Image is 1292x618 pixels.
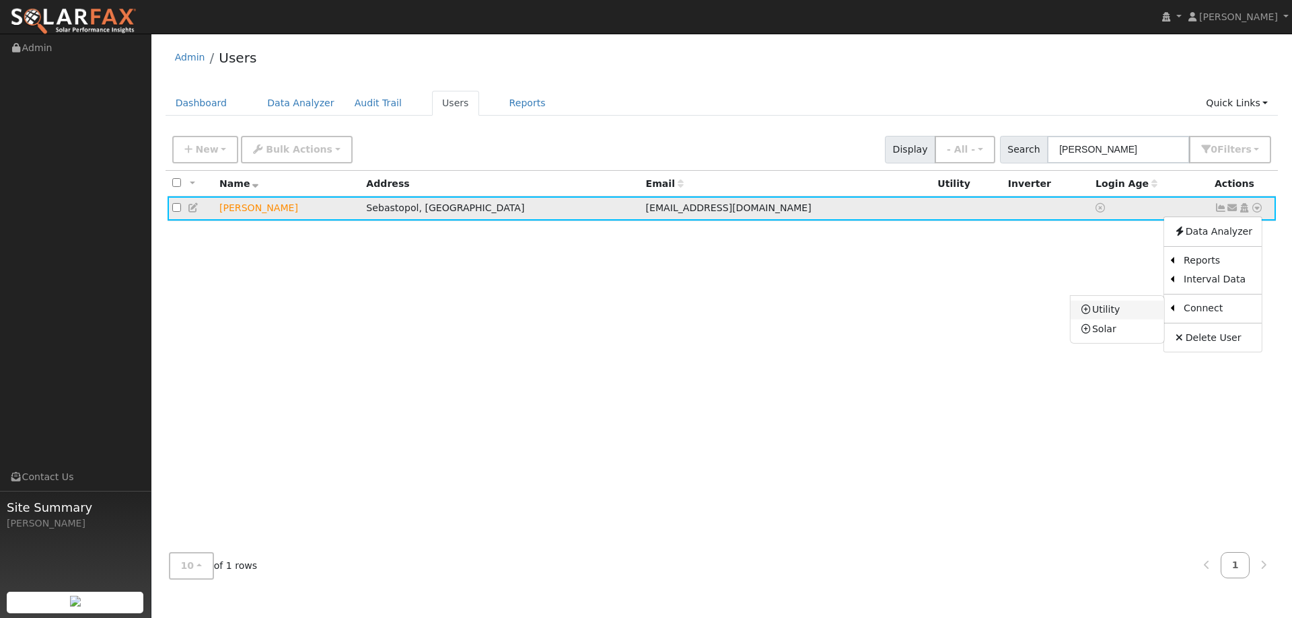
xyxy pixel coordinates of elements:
span: Email [646,178,684,189]
a: Connect [1174,299,1262,318]
span: Bulk Actions [266,144,332,155]
a: 1 [1221,552,1250,578]
span: Days since last login [1096,178,1157,189]
button: 0Filters [1189,136,1271,163]
input: Search [1047,136,1190,163]
a: Other actions [1251,201,1263,215]
td: Lead [215,196,361,221]
img: SolarFax [10,7,137,36]
img: retrieve [70,596,81,607]
a: flatland@sonic.net [1227,201,1239,215]
span: of 1 rows [169,552,258,580]
div: Address [366,177,636,191]
a: Admin [175,52,205,63]
a: Data Analyzer [257,91,345,116]
a: Edit User [188,202,200,213]
a: Interval Data [1174,270,1262,289]
a: Delete User [1164,328,1262,347]
a: Reports [499,91,556,116]
div: Inverter [1008,177,1086,191]
td: Sebastopol, [GEOGRAPHIC_DATA] [361,196,641,221]
span: Search [1000,136,1048,163]
span: [EMAIL_ADDRESS][DOMAIN_NAME] [646,202,812,213]
div: Actions [1215,177,1271,191]
button: 10 [169,552,214,580]
a: Not connected [1215,202,1227,213]
div: Utility [937,177,998,191]
a: No login access [1096,202,1108,213]
button: Bulk Actions [241,136,352,163]
a: Solar [1071,319,1164,338]
span: Display [885,136,935,163]
span: 10 [181,560,194,571]
a: Audit Trail [345,91,412,116]
span: New [195,144,218,155]
a: Users [432,91,479,116]
span: [PERSON_NAME] [1199,11,1278,22]
button: New [172,136,239,163]
span: s [1246,144,1251,155]
a: Data Analyzer [1164,222,1262,241]
a: Utility [1071,301,1164,319]
span: Site Summary [7,498,144,516]
a: Quick Links [1196,91,1278,116]
span: Name [219,178,259,189]
button: - All - [935,136,995,163]
a: Dashboard [166,91,238,116]
a: Reports [1174,252,1262,270]
a: Login As [1238,202,1250,213]
a: Users [219,50,256,66]
span: Filter [1217,144,1252,155]
div: [PERSON_NAME] [7,516,144,531]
